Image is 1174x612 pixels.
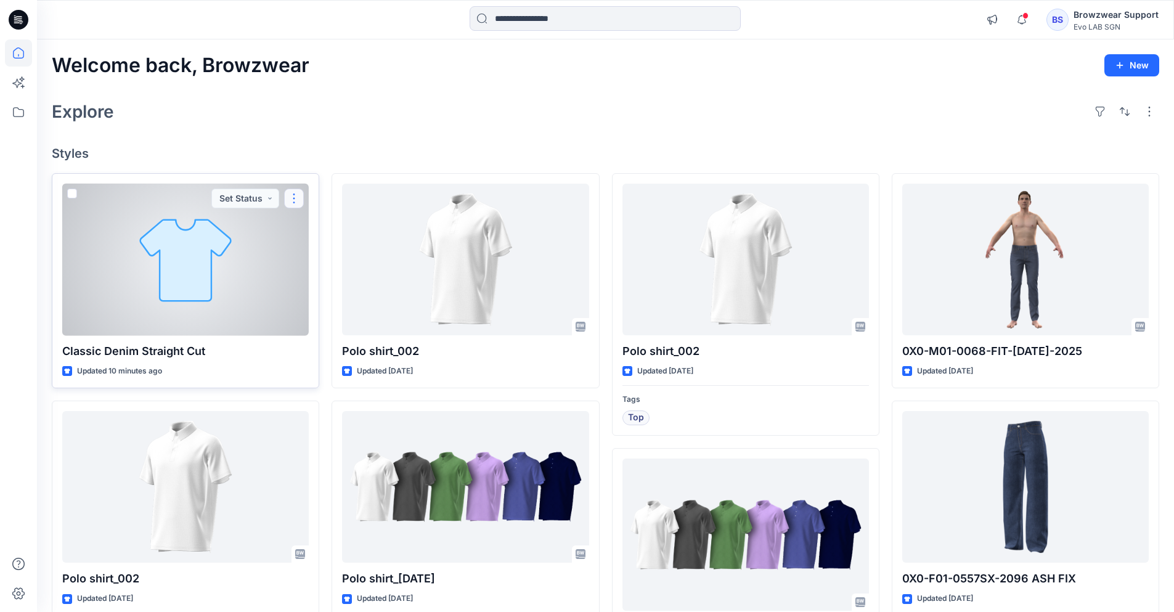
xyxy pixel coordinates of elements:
p: Updated [DATE] [637,365,693,378]
div: Evo LAB SGN [1074,22,1159,31]
h4: Styles [52,146,1159,161]
a: Polo shirt_11Sep2025 [622,459,869,611]
a: 0X0-M01-0068-FIT-JUL-2025 [902,184,1149,336]
a: Polo shirt_002 [62,411,309,563]
div: Browzwear Support [1074,7,1159,22]
p: 0X0-F01-0557SX-2096 ASH FIX [902,570,1149,587]
h2: Welcome back, Browzwear [52,54,309,77]
p: Polo shirt_[DATE] [342,570,589,587]
a: Polo shirt_002 [622,184,869,336]
div: BS [1046,9,1069,31]
a: 0X0-F01-0557SX-2096 ASH FIX [902,411,1149,563]
p: Polo shirt_002 [62,570,309,587]
p: Classic Denim Straight Cut [62,343,309,360]
p: Tags [622,393,869,406]
a: Polo shirt_002 [342,184,589,336]
p: Updated [DATE] [77,592,133,605]
a: Classic Denim Straight Cut [62,184,309,336]
p: Polo shirt_002 [622,343,869,360]
h2: Explore [52,102,114,121]
button: New [1104,54,1159,76]
p: Updated 10 minutes ago [77,365,162,378]
span: Top [628,410,644,425]
p: 0X0-M01-0068-FIT-[DATE]-2025 [902,343,1149,360]
p: Polo shirt_002 [342,343,589,360]
p: Updated [DATE] [917,365,973,378]
a: Polo shirt_11Sep2025 [342,411,589,563]
p: Updated [DATE] [357,592,413,605]
p: Updated [DATE] [917,592,973,605]
p: Updated [DATE] [357,365,413,378]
